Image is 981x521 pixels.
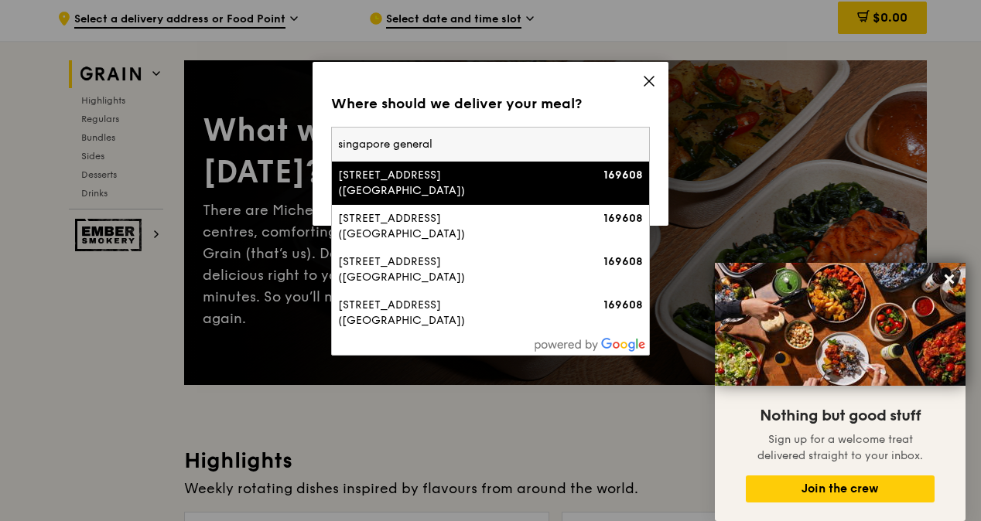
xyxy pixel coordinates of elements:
[331,93,650,114] div: Where should we deliver your meal?
[338,254,567,285] div: [STREET_ADDRESS] ([GEOGRAPHIC_DATA])
[603,255,643,268] strong: 169608
[746,475,935,502] button: Join the crew
[535,338,646,352] img: powered-by-google.60e8a832.png
[338,298,567,329] div: [STREET_ADDRESS] ([GEOGRAPHIC_DATA])
[715,263,966,386] img: DSC07876-Edit02-Large.jpeg
[757,433,923,462] span: Sign up for a welcome treat delivered straight to your inbox.
[603,169,643,182] strong: 169608
[937,267,962,291] button: Close
[338,211,567,242] div: [STREET_ADDRESS] ([GEOGRAPHIC_DATA])
[603,212,643,225] strong: 169608
[603,298,643,312] strong: 169608
[760,407,921,425] span: Nothing but good stuff
[338,168,567,199] div: [STREET_ADDRESS] ([GEOGRAPHIC_DATA])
